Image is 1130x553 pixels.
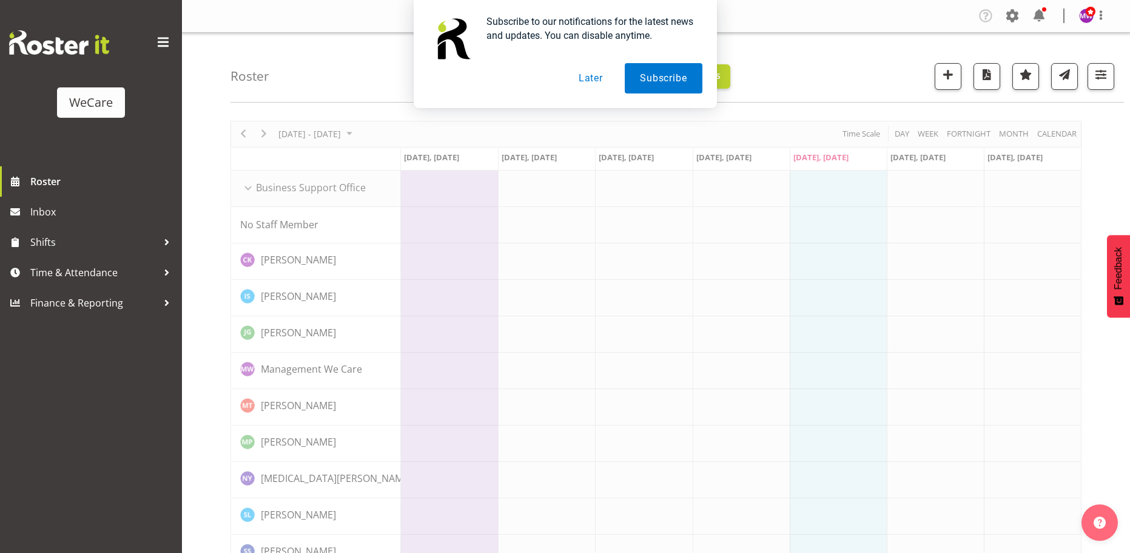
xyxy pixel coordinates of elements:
img: help-xxl-2.png [1094,517,1106,529]
span: Shifts [30,233,158,251]
img: notification icon [428,15,477,63]
span: Finance & Reporting [30,294,158,312]
button: Subscribe [625,63,702,93]
span: Inbox [30,203,176,221]
button: Feedback - Show survey [1107,235,1130,317]
div: Subscribe to our notifications for the latest news and updates. You can disable anytime. [477,15,702,42]
span: Time & Attendance [30,263,158,282]
span: Feedback [1113,247,1124,290]
span: Roster [30,172,176,191]
button: Later [563,63,618,93]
